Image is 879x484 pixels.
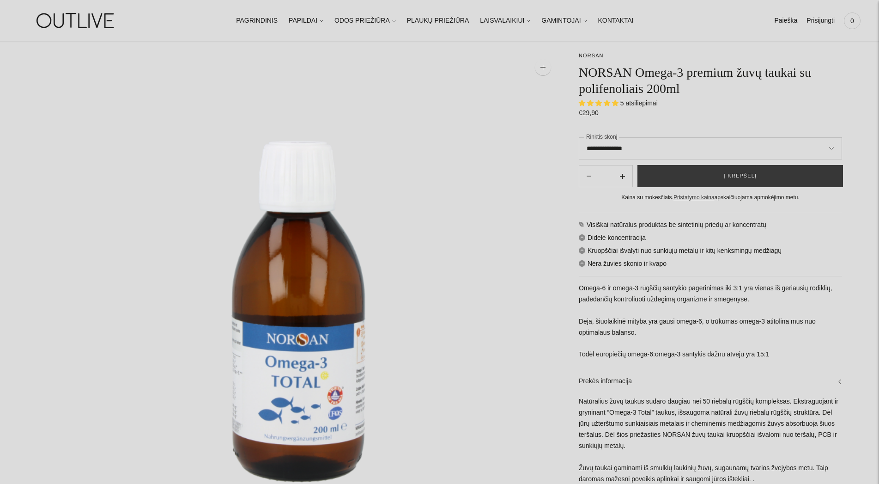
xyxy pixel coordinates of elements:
span: €29,90 [579,109,599,116]
a: PLAUKŲ PRIEŽIŪRA [407,11,469,31]
span: 5.00 stars [579,99,620,107]
a: GAMINTOJAI [541,11,587,31]
h1: NORSAN Omega-3 premium žuvų taukai su polifenoliais 200ml [579,64,842,97]
p: Omega-6 ir omega-3 rūgščių santykio pagerinimas iki 3:1 yra vienas iš geriausių rodiklių, padedan... [579,283,842,361]
span: 5 atsiliepimai [620,99,658,107]
button: Add product quantity [579,165,599,187]
img: OUTLIVE [18,5,134,37]
a: Prisijungti [806,11,835,31]
a: NORSAN [579,53,604,58]
button: Subtract product quantity [612,165,632,187]
a: 0 [844,11,861,31]
button: Į krepšelį [637,165,843,187]
span: Į krepšelį [724,172,757,181]
a: PAPILDAI [289,11,323,31]
a: Prekės informacija [579,367,842,396]
div: Kaina su mokesčiais. apskaičiuojama apmokėjimo metu. [579,193,842,202]
a: Pristatymo kaina [673,194,715,201]
a: LAISVALAIKIUI [480,11,530,31]
a: Paieška [774,11,797,31]
input: Product quantity [599,170,612,183]
a: KONTAKTAI [598,11,633,31]
a: ODOS PRIEŽIŪRA [334,11,396,31]
a: PAGRINDINIS [236,11,278,31]
span: 0 [846,14,859,27]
